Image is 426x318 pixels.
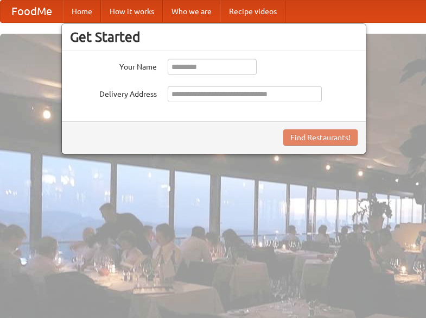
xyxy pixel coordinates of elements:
[220,1,285,22] a: Recipe videos
[163,1,220,22] a: Who we are
[1,1,63,22] a: FoodMe
[283,129,358,146] button: Find Restaurants!
[70,29,358,45] h3: Get Started
[70,59,157,72] label: Your Name
[101,1,163,22] a: How it works
[63,1,101,22] a: Home
[70,86,157,99] label: Delivery Address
